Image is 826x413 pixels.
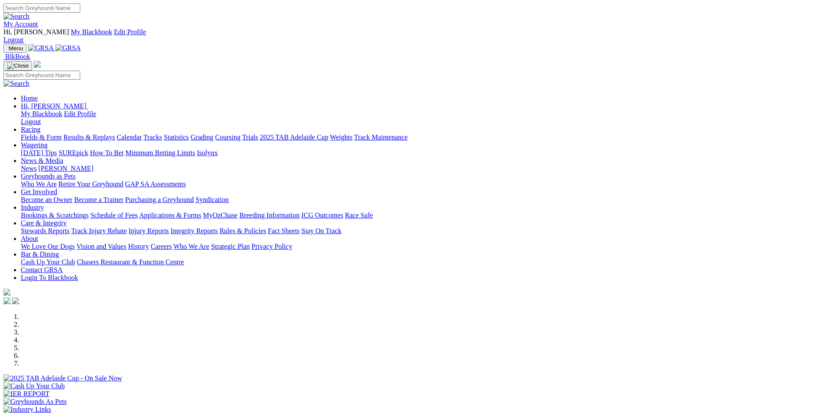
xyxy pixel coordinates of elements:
a: MyOzChase [203,211,238,219]
img: 2025 TAB Adelaide Cup - On Sale Now [3,374,122,382]
a: Who We Are [21,180,57,188]
a: Injury Reports [128,227,169,234]
a: Calendar [117,133,142,141]
a: Syndication [196,196,229,203]
input: Search [3,71,80,80]
a: Applications & Forms [139,211,201,219]
a: Integrity Reports [170,227,218,234]
button: Toggle navigation [3,44,26,53]
div: Greyhounds as Pets [21,180,823,188]
a: Chasers Restaurant & Function Centre [77,258,184,266]
a: Contact GRSA [21,266,62,273]
a: Statistics [164,133,189,141]
a: News [21,165,36,172]
img: Greyhounds As Pets [3,398,67,406]
a: Get Involved [21,188,57,195]
a: Race Safe [345,211,372,219]
div: Care & Integrity [21,227,823,235]
a: ICG Outcomes [301,211,343,219]
a: How To Bet [90,149,124,156]
img: Search [3,80,29,88]
a: Greyhounds as Pets [21,172,75,180]
a: Become a Trainer [74,196,124,203]
div: Get Involved [21,196,823,204]
div: Wagering [21,149,823,157]
a: Edit Profile [114,28,146,36]
a: Logout [21,118,41,125]
a: Stewards Reports [21,227,69,234]
a: Industry [21,204,44,211]
div: Industry [21,211,823,219]
button: Toggle navigation [3,61,32,71]
a: Become an Owner [21,196,72,203]
span: Menu [9,45,23,52]
a: Isolynx [197,149,218,156]
a: Privacy Policy [251,243,292,250]
a: Fact Sheets [268,227,300,234]
a: Tracks [144,133,162,141]
a: Schedule of Fees [90,211,137,219]
a: History [128,243,149,250]
a: Home [21,94,38,102]
div: Racing [21,133,823,141]
a: Track Maintenance [354,133,408,141]
a: Coursing [215,133,241,141]
a: Strategic Plan [211,243,250,250]
a: Rules & Policies [219,227,266,234]
a: Track Injury Rebate [71,227,127,234]
a: Hi, [PERSON_NAME] [21,102,88,110]
a: Stay On Track [301,227,341,234]
a: [DATE] Tips [21,149,57,156]
img: facebook.svg [3,297,10,304]
img: Search [3,13,29,20]
a: Trials [242,133,258,141]
img: GRSA [28,44,54,52]
a: We Love Our Dogs [21,243,75,250]
span: Hi, [PERSON_NAME] [3,28,69,36]
img: logo-grsa-white.png [3,289,10,296]
a: Purchasing a Greyhound [125,196,194,203]
a: [PERSON_NAME] [38,165,93,172]
div: Hi, [PERSON_NAME] [21,110,823,126]
a: My Blackbook [21,110,62,117]
a: GAP SA Assessments [125,180,186,188]
div: My Account [3,28,823,44]
a: Logout [3,36,23,43]
a: Cash Up Your Club [21,258,75,266]
img: twitter.svg [12,297,19,304]
a: Minimum Betting Limits [125,149,195,156]
div: News & Media [21,165,823,172]
a: BlkBook [3,53,30,60]
a: My Blackbook [71,28,112,36]
a: SUREpick [59,149,88,156]
a: Weights [330,133,353,141]
a: Wagering [21,141,48,149]
a: Bar & Dining [21,250,59,258]
a: Grading [191,133,213,141]
a: Fields & Form [21,133,62,141]
a: Care & Integrity [21,219,67,227]
a: Who We Are [173,243,209,250]
a: Careers [150,243,172,250]
a: Retire Your Greyhound [59,180,124,188]
img: IER REPORT [3,390,49,398]
input: Search [3,3,80,13]
img: Cash Up Your Club [3,382,65,390]
a: 2025 TAB Adelaide Cup [260,133,328,141]
a: Breeding Information [239,211,300,219]
a: Results & Replays [63,133,115,141]
a: Edit Profile [64,110,96,117]
a: Login To Blackbook [21,274,78,281]
a: Bookings & Scratchings [21,211,88,219]
a: About [21,235,38,242]
img: GRSA [56,44,81,52]
span: BlkBook [5,53,30,60]
span: Hi, [PERSON_NAME] [21,102,86,110]
img: logo-grsa-white.png [34,61,41,68]
a: Racing [21,126,40,133]
div: About [21,243,823,250]
img: Close [7,62,29,69]
a: Vision and Values [76,243,126,250]
a: News & Media [21,157,63,164]
a: My Account [3,20,38,28]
